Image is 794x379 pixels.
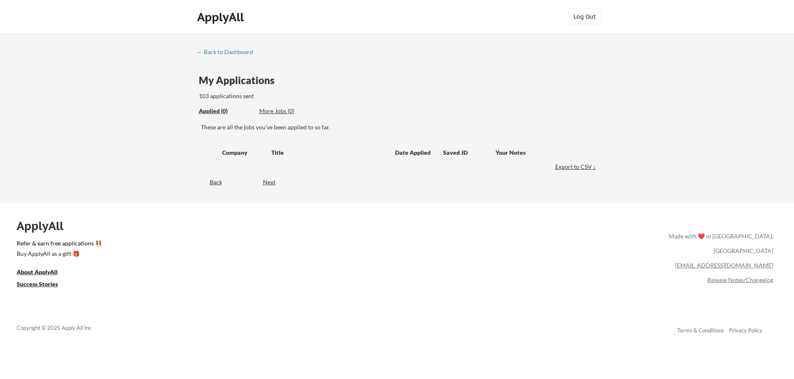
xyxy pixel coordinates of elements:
[17,268,69,278] a: About ApplyAll
[197,49,259,57] a: ← Back to Dashboard
[271,149,387,157] div: Title
[666,229,773,258] div: Made with ❤️ in [GEOGRAPHIC_DATA], [GEOGRAPHIC_DATA]
[677,327,724,334] a: Terms & Conditions
[259,107,321,116] div: These are job applications we think you'd be a good fit for, but couldn't apply you to automatica...
[395,149,432,157] div: Date Applied
[199,107,253,115] div: Applied (0)
[197,10,246,24] div: ApplyAll
[17,268,58,275] u: About ApplyAll
[443,145,496,160] div: Saved JD
[17,324,113,332] div: Copyright © 2025 Apply All Inc
[199,75,281,85] div: My Applications
[222,149,264,157] div: Company
[17,219,73,233] div: ApplyAll
[197,178,222,186] div: Back
[259,107,321,115] div: More Jobs (0)
[199,92,360,100] div: 103 applications sent
[17,249,100,260] a: Buy ApplyAll as a gift 🎁
[17,251,100,257] div: Buy ApplyAll as a gift 🎁
[555,163,598,171] div: Export to CSV ↓
[568,8,601,25] button: Log Out
[263,178,285,186] div: Next
[197,49,259,55] div: ← Back to Dashboard
[707,276,773,283] a: Release Notes/Changelog
[675,262,773,269] a: [EMAIL_ADDRESS][DOMAIN_NAME]
[201,123,598,131] div: These are all the jobs you've been applied to so far.
[496,149,591,157] div: Your Notes
[17,240,495,249] a: Refer & earn free applications 👯‍♀️
[17,280,58,287] u: Success Stories
[199,107,253,116] div: These are all the jobs you've been applied to so far.
[17,280,69,290] a: Success Stories
[729,327,762,334] a: Privacy Policy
